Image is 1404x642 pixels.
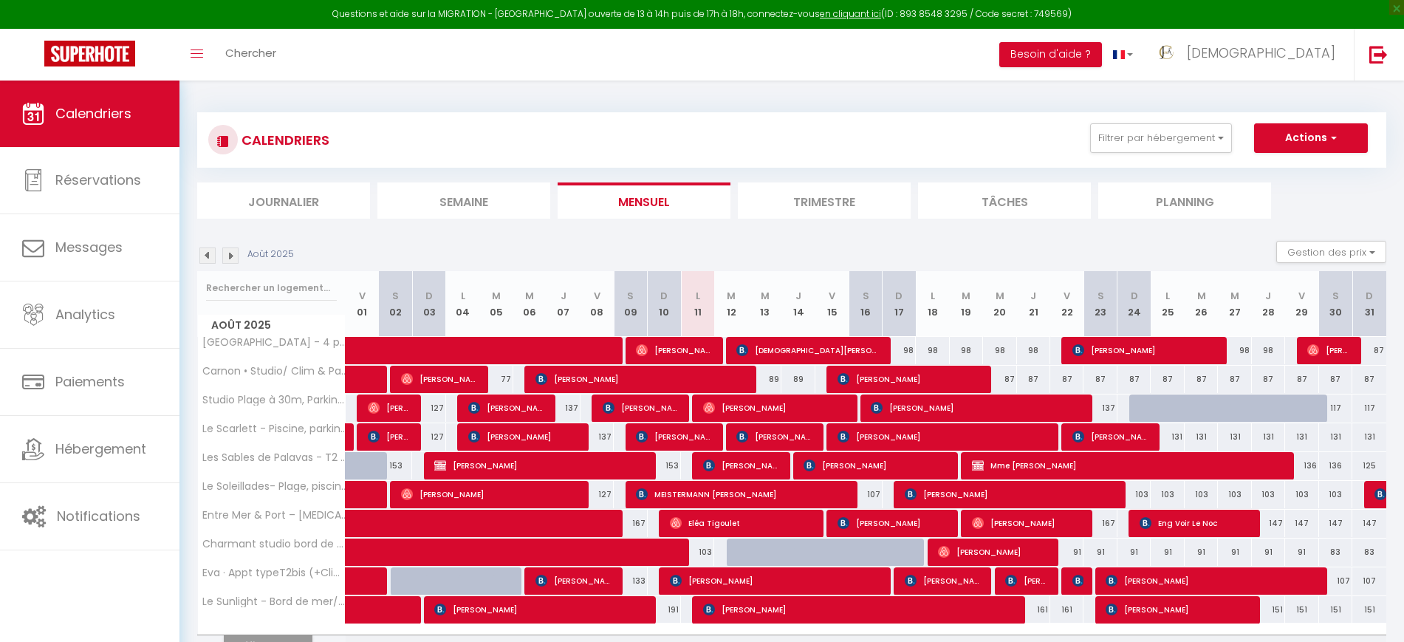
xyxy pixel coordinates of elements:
div: 98 [916,337,949,364]
span: [PERSON_NAME] [871,394,1081,422]
span: [PERSON_NAME] [736,423,814,451]
span: Eva · Appt typeT2bis (+Clim) à 150m de la plage (5min) [200,567,348,578]
button: Gestion des prix [1276,241,1386,263]
span: Le Scarlett - Piscine, parking, proche plage! [200,423,348,434]
abbr: S [1332,289,1339,303]
th: 17 [883,271,916,337]
div: 137 [581,423,614,451]
th: 03 [412,271,445,337]
span: [PERSON_NAME] [938,538,1049,566]
span: Notifications [57,507,140,525]
abbr: M [761,289,770,303]
span: Août 2025 [198,315,345,336]
button: Filtrer par hébergement [1090,123,1232,153]
div: 136 [1285,452,1318,479]
div: 131 [1319,423,1352,451]
span: [PERSON_NAME] [535,567,613,595]
span: Analytics [55,305,115,324]
div: 87 [1083,366,1117,393]
th: 10 [648,271,681,337]
abbr: M [962,289,970,303]
span: [PERSON_NAME] [1106,595,1250,624]
th: 24 [1117,271,1151,337]
div: 87 [1352,366,1386,393]
span: [PERSON_NAME] [804,451,948,479]
div: 91 [1117,539,1151,566]
div: 83 [1352,539,1386,566]
span: Chercher [225,45,276,61]
span: Charmant studio bord de mer/ Clim [200,539,348,550]
span: Carnon • Studio/ Clim & Parking [200,366,348,377]
li: Mensuel [558,182,730,219]
abbr: M [1230,289,1239,303]
abbr: J [1030,289,1036,303]
span: [PERSON_NAME] [368,394,412,422]
abbr: S [627,289,634,303]
div: 131 [1252,423,1285,451]
th: 11 [681,271,714,337]
abbr: M [492,289,501,303]
span: Paiements [55,372,125,391]
span: Eng Voir Le Noc [1140,509,1250,537]
div: 147 [1319,510,1352,537]
div: 131 [1352,423,1386,451]
div: 87 [1017,366,1050,393]
th: 18 [916,271,949,337]
span: [PERSON_NAME] [636,336,713,364]
div: 103 [1218,481,1251,508]
img: logout [1369,45,1388,64]
div: 103 [1252,481,1285,508]
a: en cliquant ici [820,7,881,20]
th: 21 [1017,271,1050,337]
abbr: D [1131,289,1138,303]
iframe: LiveChat chat widget [1342,580,1404,642]
div: 98 [1252,337,1285,364]
abbr: D [895,289,903,303]
div: 151 [1252,596,1285,624]
th: 29 [1285,271,1318,337]
span: [PERSON_NAME] [468,394,546,422]
th: 02 [379,271,412,337]
div: 107 [1352,567,1386,595]
div: 98 [950,337,983,364]
div: 117 [1319,395,1352,422]
abbr: J [1265,289,1271,303]
div: 89 [748,366,781,393]
th: 06 [513,271,547,337]
abbr: V [359,289,366,303]
th: 08 [581,271,614,337]
span: [PERSON_NAME] [636,423,713,451]
div: 87 [1352,337,1386,364]
div: 161 [1050,596,1083,624]
div: 91 [1083,539,1117,566]
div: 153 [379,452,412,479]
span: [PERSON_NAME] [434,595,645,624]
span: [PERSON_NAME] [905,567,982,595]
div: 191 [648,596,681,624]
div: 131 [1185,423,1218,451]
div: 87 [1117,366,1151,393]
abbr: L [1165,289,1170,303]
span: Le Sunlight - Bord de mer/Parking [200,596,348,607]
th: 14 [781,271,815,337]
div: 87 [1252,366,1285,393]
abbr: D [660,289,668,303]
abbr: M [1197,289,1206,303]
div: 137 [547,395,580,422]
div: 89 [781,366,815,393]
abbr: V [829,289,835,303]
div: 151 [1319,596,1352,624]
th: 12 [714,271,747,337]
th: 19 [950,271,983,337]
div: 87 [1151,366,1184,393]
span: [PERSON_NAME] [1005,567,1049,595]
div: 117 [1352,395,1386,422]
span: [PERSON_NAME] [905,480,1115,508]
div: 91 [1050,539,1083,566]
abbr: L [461,289,465,303]
button: Actions [1254,123,1368,153]
div: 87 [1050,366,1083,393]
abbr: J [561,289,566,303]
abbr: V [1298,289,1305,303]
span: [PERSON_NAME] [838,423,1048,451]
